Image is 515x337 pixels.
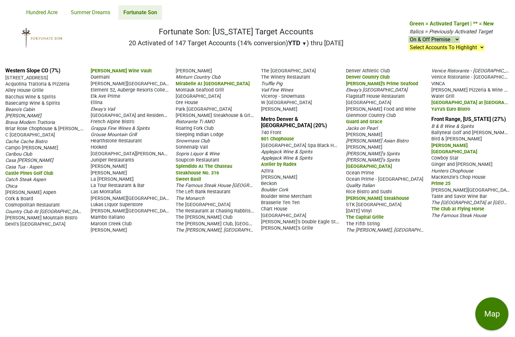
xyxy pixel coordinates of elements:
[346,87,408,93] span: Elway's [GEOGRAPHIC_DATA]
[346,94,405,99] span: Flagstaff House Restaurant
[409,28,493,35] span: Italics = Previously Activated Target
[176,132,224,137] span: Sleeping Indian Lodge
[346,214,384,220] span: The Capital Grille
[261,136,294,142] span: 801 Chophouse
[176,138,210,144] span: Snowmass Club
[5,94,56,100] span: Bacchus Wine & Spirits
[261,68,316,74] span: The [GEOGRAPHIC_DATA]
[176,119,215,125] span: Ristorante Ti AMO
[91,170,127,176] span: [PERSON_NAME]
[5,215,77,221] span: [PERSON_NAME] Mountain Bistro
[5,158,53,163] span: Casa [PERSON_NAME]
[91,221,132,227] span: Maroon Creek Club
[261,130,281,135] span: 740 Front
[346,138,408,144] span: [PERSON_NAME] Asian Bistro
[91,189,121,195] span: Las Montañas
[431,168,473,174] span: Hunters Chophouse
[288,39,300,47] span: YTD
[5,107,35,112] span: Beano's Cabin
[261,194,312,199] span: Boulder Wine Merchant
[176,126,214,131] span: Roaring Fork Club
[5,196,33,202] span: Cork & Board
[91,227,127,233] span: [PERSON_NAME]
[346,196,409,201] span: [PERSON_NAME] Steakhouse
[176,106,232,112] span: Park [GEOGRAPHIC_DATA]
[91,80,172,87] span: [PERSON_NAME][GEOGRAPHIC_DATA]
[176,220,280,227] span: The [PERSON_NAME] Club, [GEOGRAPHIC_DATA]
[261,149,312,155] span: Applejack Wine & Spirits
[431,149,477,155] span: [GEOGRAPHIC_DATA]
[346,81,418,87] span: [PERSON_NAME]'s Prime Seafood
[431,155,458,161] span: Cowboy Star
[346,74,390,80] span: Denver Country Club
[91,183,145,188] span: La Tour Restaurant & Bar
[302,41,307,47] span: ▼
[261,74,310,80] span: The Winery Restaurant
[261,106,297,112] span: [PERSON_NAME]
[261,181,277,186] span: Beckon
[261,87,293,93] span: Vail Fine Wines
[261,116,327,129] a: Metro Denver & [GEOGRAPHIC_DATA] (20%)
[176,164,232,169] span: Splendido At The Chateau
[346,106,416,112] span: [PERSON_NAME] Food and Wine
[261,200,300,206] span: Brasserie Ten Ten
[431,124,474,129] span: B & B Wine & Spirits
[431,116,506,122] a: Front Range, [US_STATE] (27%)
[346,100,391,105] span: [GEOGRAPHIC_DATA]
[346,183,375,188] span: Quality Italian
[176,100,198,105] span: Ore House
[129,39,344,47] h2: 20 Activated of 147 Target Accounts (14% conversion) ) thru [DATE]
[261,213,306,218] span: [GEOGRAPHIC_DATA]
[261,187,288,193] span: Boulder Cork
[176,176,201,182] span: Sweet Basil
[91,202,143,207] span: Lukas Liquor Superstore
[431,181,451,186] span: Prime 25
[91,106,115,112] span: Elway's Vail
[5,125,95,131] span: Briar Rose Chophouse & [PERSON_NAME]
[176,189,231,195] span: The Left Bank Restaurant
[261,100,312,105] span: W [GEOGRAPHIC_DATA]
[431,81,445,87] span: VINCA
[346,164,392,169] span: [GEOGRAPHIC_DATA]
[346,202,402,207] span: STK [GEOGRAPHIC_DATA]
[176,202,231,207] span: The [GEOGRAPHIC_DATA]
[91,126,150,131] span: Grappa Fine Wines & Spirits
[431,87,511,93] span: [PERSON_NAME] Pizzeria & Wine Bar
[66,5,115,20] a: Summer Dreams
[176,170,219,176] span: Steakhouse No. 316
[431,162,493,167] span: Ginger and [PERSON_NAME]
[91,144,107,150] span: Hooked
[176,74,221,80] span: Minturn Country Club
[346,189,392,195] span: Rice Bistro and Sushi
[5,170,53,176] span: Castle Pines Golf Club
[176,144,208,150] span: Sonnenalp Vail
[346,126,377,131] span: Jacks on Pearl
[261,81,282,87] span: Truffle Pig
[5,113,41,119] span: [PERSON_NAME]
[91,138,142,144] span: Hearthstone Restaurant
[91,157,134,163] span: Juniper Restaurants
[5,177,46,182] span: Catch Steak Aspen
[5,139,47,144] span: Cache Cache Bistro
[91,164,127,169] span: [PERSON_NAME]
[176,94,221,99] span: [GEOGRAPHIC_DATA]
[431,194,487,199] span: Taste and Savor Wine Bar
[431,187,513,193] span: [PERSON_NAME][GEOGRAPHIC_DATA]
[261,142,342,148] span: [GEOGRAPHIC_DATA] Spa Black Hawk
[176,196,204,201] span: The Monarch
[261,94,305,99] span: Viceroy - Snowmass
[346,170,374,176] span: Ocean Prime
[409,20,494,27] span: Green = Activated Target | ** = New
[91,74,110,80] span: Duemani
[261,168,274,174] span: Azitra
[91,150,233,157] span: [GEOGRAPHIC_DATA][PERSON_NAME], Auberge Resorts Collection
[91,100,103,105] span: Ellina
[346,119,382,125] span: Guard and Grace
[176,207,260,214] span: The Restaurant at Chasing Rabbits Vail
[91,68,152,74] span: [PERSON_NAME] Wine Vault
[261,155,312,161] span: Applejack Wine & Spirits
[346,176,423,182] span: Ocean Prime - [GEOGRAPHIC_DATA]
[5,164,42,170] span: Casa Tua - Aspen
[346,144,382,150] span: [PERSON_NAME]
[346,113,396,118] span: Glenmoor Country Club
